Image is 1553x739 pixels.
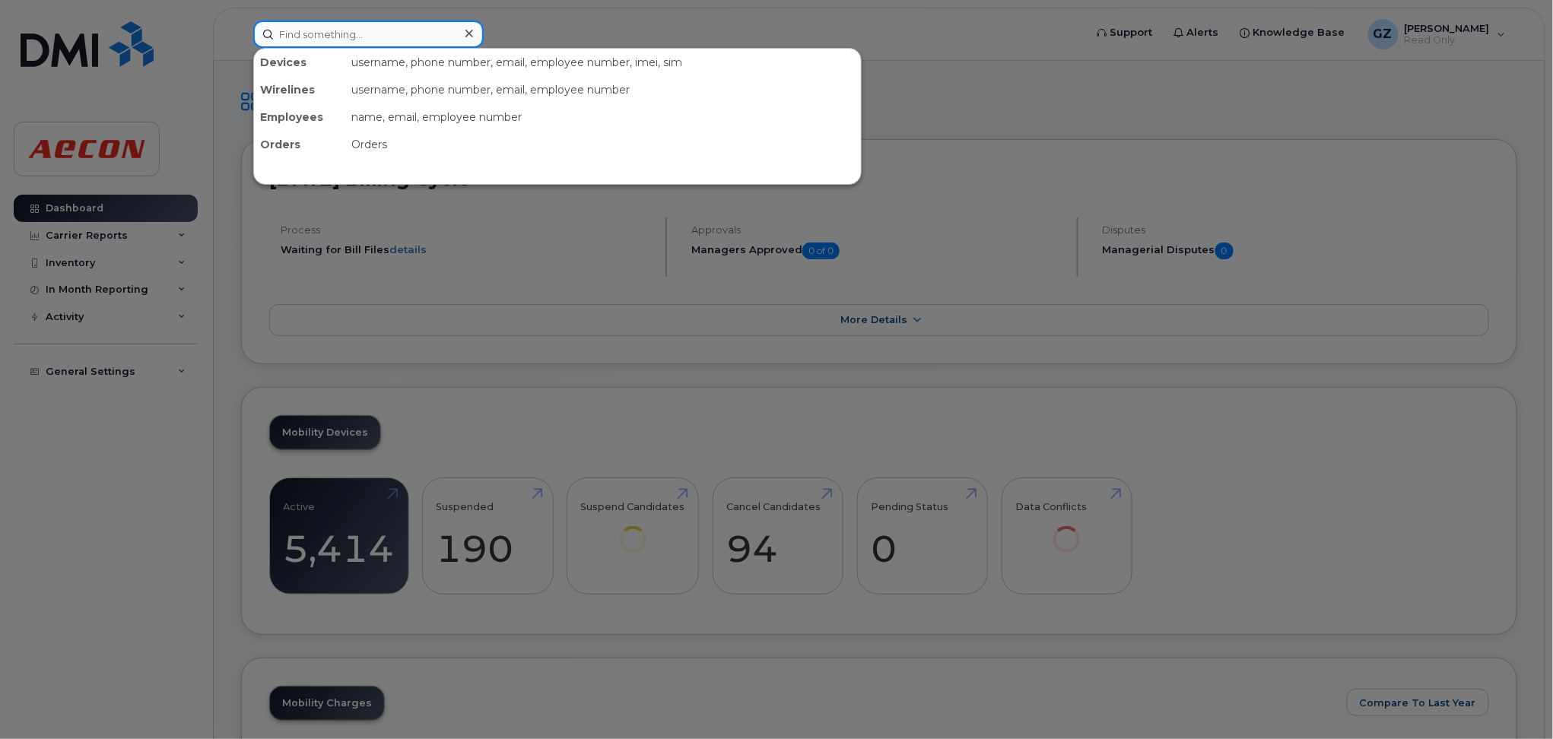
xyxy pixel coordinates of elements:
[254,76,345,103] div: Wirelines
[254,131,345,158] div: Orders
[254,49,345,76] div: Devices
[345,131,861,158] div: Orders
[254,103,345,131] div: Employees
[345,103,861,131] div: name, email, employee number
[345,76,861,103] div: username, phone number, email, employee number
[345,49,861,76] div: username, phone number, email, employee number, imei, sim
